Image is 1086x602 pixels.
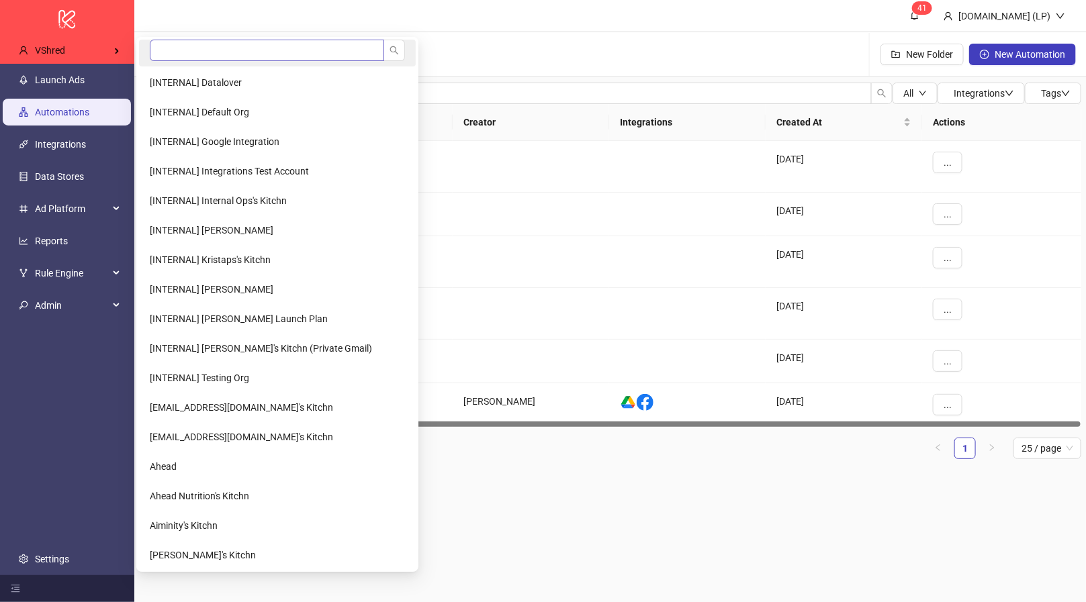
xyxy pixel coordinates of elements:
[766,104,922,141] th: Created At
[35,171,84,182] a: Data Stores
[1025,83,1081,104] button: Tagsdown
[955,438,975,458] a: 1
[944,399,952,410] span: ...
[19,301,28,310] span: key
[35,107,89,117] a: Automations
[893,83,938,104] button: Alldown
[934,444,942,452] span: left
[933,203,962,225] button: ...
[917,3,922,13] span: 4
[150,195,287,206] span: [INTERNAL] Internal Ops's Kitchn
[150,77,242,88] span: [INTERNAL] Datalover
[1022,438,1073,458] span: 25 / page
[35,45,65,56] span: VShred
[944,209,952,219] span: ...
[927,438,949,459] li: Previous Page
[150,402,333,413] span: [EMAIL_ADDRESS][DOMAIN_NAME]'s Kitchn
[906,49,953,60] span: New Folder
[453,383,609,427] div: [PERSON_NAME]
[776,115,901,130] span: Created At
[933,152,962,173] button: ...
[150,461,177,472] span: Ahead
[891,50,901,59] span: folder-add
[150,166,309,177] span: [INTERNAL] Integrations Test Account
[981,438,1003,459] button: right
[912,1,932,15] sup: 41
[944,11,953,21] span: user
[944,252,952,263] span: ...
[150,520,218,531] span: Aiminity's Kitchn
[766,193,922,236] div: [DATE]
[35,260,109,287] span: Rule Engine
[933,350,962,372] button: ...
[150,254,271,265] span: [INTERNAL] Kristaps's Kitchn
[880,44,964,65] button: New Folder
[903,88,913,99] span: All
[390,46,399,55] span: search
[1061,89,1071,98] span: down
[933,299,962,320] button: ...
[944,304,952,315] span: ...
[150,136,279,147] span: [INTERNAL] Google Integration
[988,444,996,452] span: right
[150,343,372,354] span: [INTERNAL] [PERSON_NAME]'s Kitchn (Private Gmail)
[766,383,922,427] div: [DATE]
[35,139,86,150] a: Integrations
[877,89,887,98] span: search
[995,49,1065,60] span: New Automation
[150,372,249,383] span: [INTERNAL] Testing Org
[766,236,922,288] div: [DATE]
[150,491,249,501] span: Ahead Nutrition's Kitchn
[150,107,249,117] span: [INTERNAL] Default Org
[1013,438,1081,459] div: Page Size
[1056,11,1065,21] span: down
[954,88,1014,99] span: Integrations
[19,268,28,278] span: fork
[766,141,922,193] div: [DATE]
[766,340,922,383] div: [DATE]
[35,292,109,319] span: Admin
[954,438,976,459] li: 1
[150,225,273,236] span: [INTERNAL] [PERSON_NAME]
[933,394,962,415] button: ...
[150,550,256,560] span: [PERSON_NAME]'s Kitchn
[944,356,952,366] span: ...
[35,195,109,222] span: Ad Platform
[953,9,1056,23] div: [DOMAIN_NAME] (LP)
[922,3,927,13] span: 1
[766,288,922,340] div: [DATE]
[969,44,1076,65] button: New Automation
[919,89,927,97] span: down
[150,313,328,324] span: [INTERNAL] [PERSON_NAME] Launch Plan
[453,104,609,141] th: Creator
[35,554,69,564] a: Settings
[19,46,28,55] span: user
[150,284,273,295] span: [INTERNAL] [PERSON_NAME]
[35,74,85,85] a: Launch Ads
[35,236,68,246] a: Reports
[927,438,949,459] button: left
[933,247,962,268] button: ...
[150,432,333,442] span: [EMAIL_ADDRESS][DOMAIN_NAME]'s Kitchn
[980,50,989,59] span: plus-circle
[11,584,20,593] span: menu-fold
[922,104,1081,141] th: Actions
[910,11,919,20] span: bell
[609,104,766,141] th: Integrations
[938,83,1025,104] button: Integrationsdown
[944,157,952,168] span: ...
[1005,89,1014,98] span: down
[1041,88,1071,99] span: Tags
[981,438,1003,459] li: Next Page
[19,204,28,213] span: number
